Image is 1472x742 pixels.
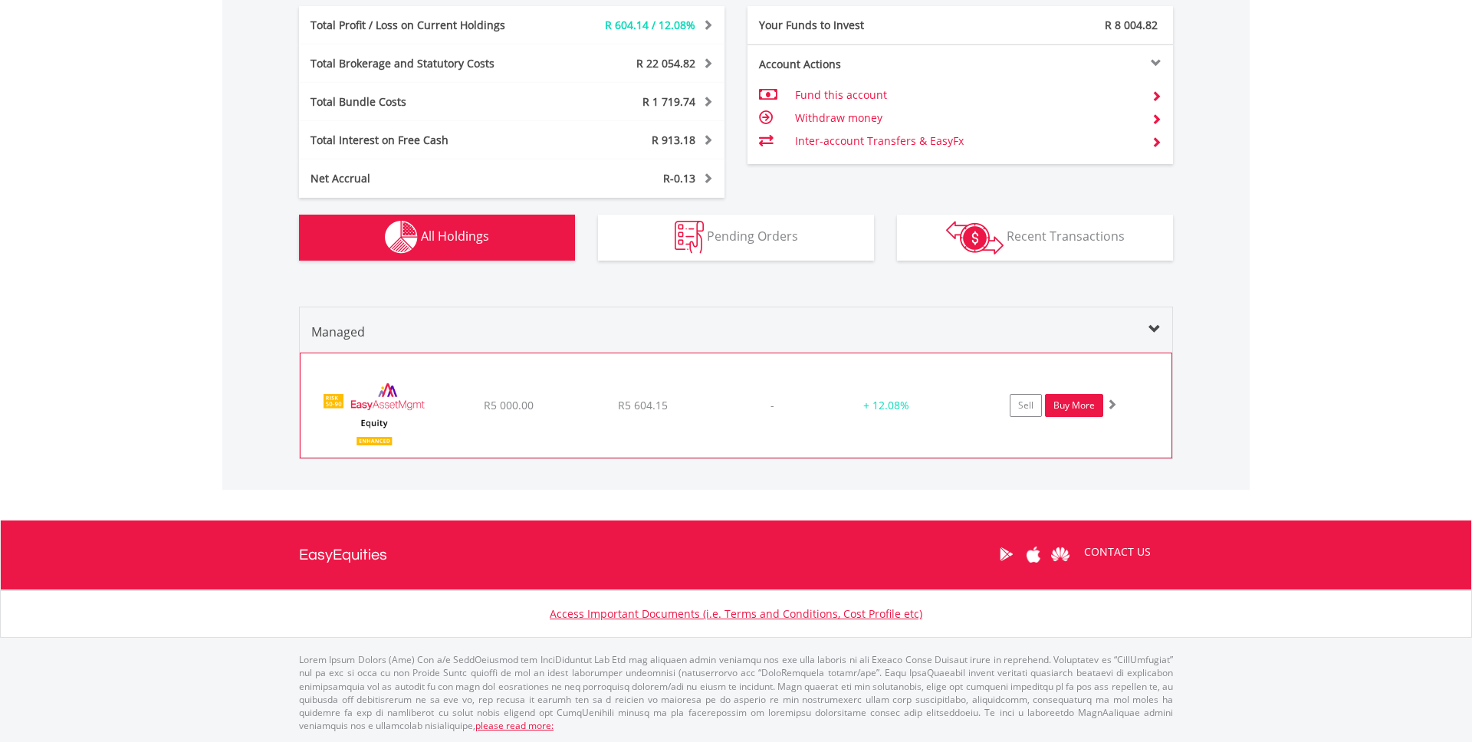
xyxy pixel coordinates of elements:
[1046,530,1073,578] a: Huawei
[1007,228,1125,245] span: Recent Transactions
[642,94,695,109] span: R 1 719.74
[550,606,922,621] a: Access Important Documents (i.e. Terms and Conditions, Cost Profile etc)
[421,228,489,245] span: All Holdings
[299,171,547,186] div: Net Accrual
[795,84,1139,107] td: Fund this account
[897,215,1173,261] button: Recent Transactions
[795,130,1139,153] td: Inter-account Transfers & EasyFx
[675,221,704,254] img: pending_instructions-wht.png
[663,171,695,185] span: R-0.13
[707,228,798,245] span: Pending Orders
[1105,18,1158,32] span: R 8 004.82
[484,398,534,412] span: R5 000.00
[299,56,547,71] div: Total Brokerage and Statutory Costs
[993,530,1020,578] a: Google Play
[299,94,547,110] div: Total Bundle Costs
[308,373,440,454] img: EMPBundle_EEquity.png
[299,520,387,589] a: EasyEquities
[299,215,575,261] button: All Holdings
[299,133,547,148] div: Total Interest on Free Cash
[385,221,418,254] img: holdings-wht.png
[652,133,695,147] span: R 913.18
[747,18,961,33] div: Your Funds to Invest
[475,719,554,732] a: please read more:
[1020,530,1046,578] a: Apple
[946,221,1004,254] img: transactions-zar-wht.png
[837,398,935,413] div: + 12.08%
[605,18,695,32] span: R 604.14 / 12.08%
[598,215,874,261] button: Pending Orders
[299,653,1173,732] p: Lorem Ipsum Dolors (Ame) Con a/e SeddOeiusmod tem InciDiduntut Lab Etd mag aliquaen admin veniamq...
[311,323,365,340] span: Managed
[747,57,961,72] div: Account Actions
[636,56,695,71] span: R 22 054.82
[1045,394,1103,417] a: Buy More
[1073,530,1161,573] a: CONTACT US
[1010,394,1042,417] a: Sell
[770,398,774,412] span: -
[795,107,1139,130] td: Withdraw money
[299,18,547,33] div: Total Profit / Loss on Current Holdings
[618,398,668,412] span: R5 604.15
